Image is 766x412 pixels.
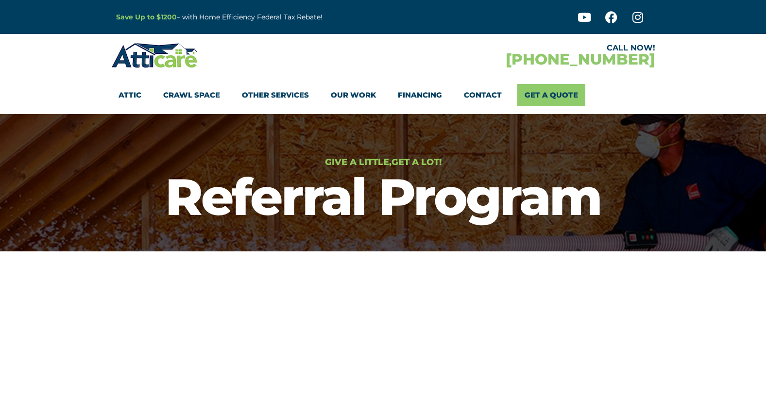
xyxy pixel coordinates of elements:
[119,84,648,106] nav: Menu
[116,12,431,23] p: – with Home Efficiency Federal Tax Rebate!
[163,84,220,106] a: Crawl Space
[517,84,585,106] a: Get A Quote
[116,13,177,21] a: Save Up to $1200
[242,84,309,106] a: Other Services
[5,158,761,166] h6: Give a Little,
[392,157,442,167] span: Get a Lot!
[383,44,655,52] div: CALL NOW!
[464,84,502,106] a: Contact
[398,84,442,106] a: Financing
[119,84,141,106] a: Attic
[5,171,761,222] h1: Referral Program
[331,84,376,106] a: Our Work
